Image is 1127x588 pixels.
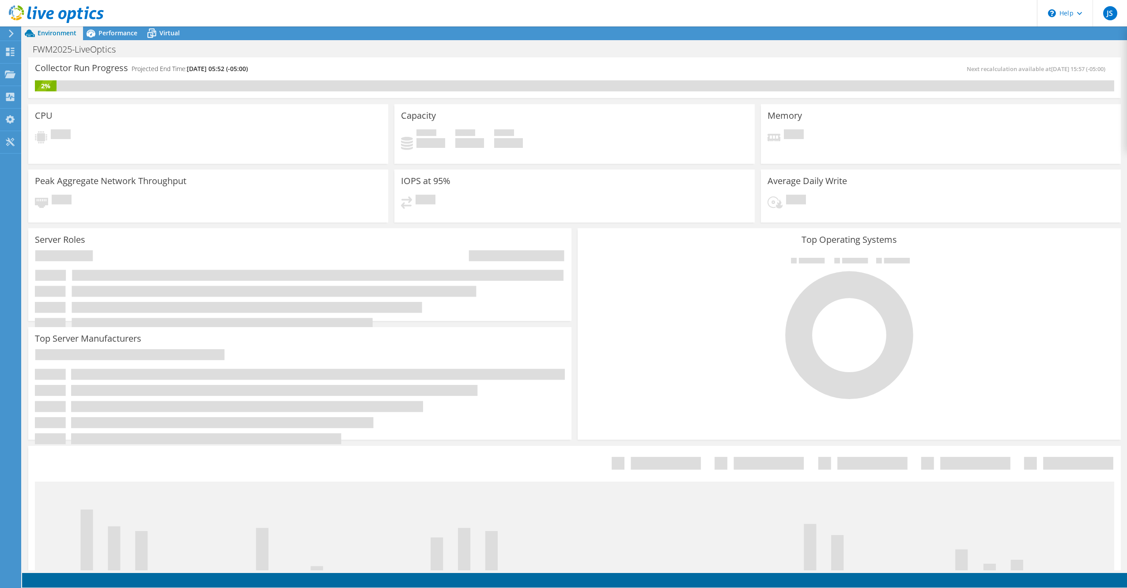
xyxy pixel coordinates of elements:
[35,334,141,343] h3: Top Server Manufacturers
[416,195,435,207] span: Pending
[35,81,57,91] div: 2%
[1048,9,1056,17] svg: \n
[29,45,129,54] h1: FWM2025-LiveOptics
[98,29,137,37] span: Performance
[401,176,450,186] h3: IOPS at 95%
[132,64,248,74] h4: Projected End Time:
[35,235,85,245] h3: Server Roles
[416,138,445,148] h4: 0 GiB
[38,29,76,37] span: Environment
[967,65,1110,73] span: Next recalculation available at
[187,64,248,73] span: [DATE] 05:52 (-05:00)
[494,138,523,148] h4: 0 GiB
[494,129,514,138] span: Total
[455,129,475,138] span: Free
[35,176,186,186] h3: Peak Aggregate Network Throughput
[51,129,71,141] span: Pending
[52,195,72,207] span: Pending
[416,129,436,138] span: Used
[784,129,804,141] span: Pending
[584,235,1114,245] h3: Top Operating Systems
[35,111,53,121] h3: CPU
[786,195,806,207] span: Pending
[455,138,484,148] h4: 0 GiB
[1103,6,1117,20] span: JS
[1051,65,1105,73] span: [DATE] 15:57 (-05:00)
[768,111,802,121] h3: Memory
[159,29,180,37] span: Virtual
[401,111,436,121] h3: Capacity
[768,176,847,186] h3: Average Daily Write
